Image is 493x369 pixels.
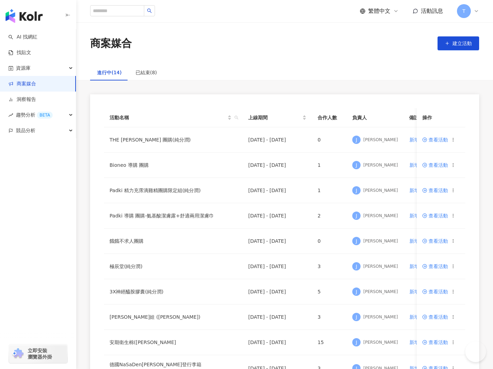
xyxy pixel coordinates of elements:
[409,238,429,244] span: 新增備註
[422,264,448,269] a: 查看活動
[368,7,390,15] span: 繁體中文
[243,279,312,304] td: [DATE] - [DATE]
[356,212,357,220] span: J
[97,69,122,76] div: 進行中(14)
[16,60,31,76] span: 資源庫
[422,239,448,243] a: 查看活動
[409,289,429,294] span: 新增備註
[356,136,357,144] span: J
[104,330,243,355] td: 安期衛生棉([PERSON_NAME]
[312,330,347,355] td: 15
[438,36,479,50] button: 建立活動
[243,254,312,279] td: [DATE] - [DATE]
[356,313,357,321] span: J
[312,127,347,153] td: 0
[312,279,347,304] td: 5
[9,344,67,363] a: chrome extension立即安裝 瀏覽器外掛
[363,314,398,320] div: [PERSON_NAME]
[363,340,398,345] div: [PERSON_NAME]
[409,137,429,143] span: 新增備註
[8,34,37,41] a: searchAI 找網紅
[233,112,240,123] span: search
[11,348,25,359] img: chrome extension
[234,115,239,120] span: search
[409,133,429,147] button: 新增備註
[417,108,465,127] th: 操作
[90,36,132,51] div: 商案媒合
[356,338,357,346] span: J
[409,162,429,168] span: 新增備註
[409,340,429,345] span: 新增備註
[312,178,347,203] td: 1
[409,314,429,320] span: 新增備註
[243,203,312,229] td: [DATE] - [DATE]
[356,288,357,295] span: J
[243,229,312,254] td: [DATE] - [DATE]
[422,340,448,345] a: 查看活動
[363,188,398,194] div: [PERSON_NAME]
[312,108,347,127] th: 合作人數
[363,238,398,244] div: [PERSON_NAME]
[243,153,312,178] td: [DATE] - [DATE]
[104,153,243,178] td: Bioneo 導購 團購
[37,112,53,119] div: BETA
[8,113,13,118] span: rise
[422,289,448,294] a: 查看活動
[16,123,35,138] span: 競品分析
[356,263,357,270] span: J
[104,304,243,330] td: [PERSON_NAME]娃 ([PERSON_NAME])
[409,183,429,197] button: 新增備註
[422,188,448,193] span: 查看活動
[422,213,448,218] a: 查看活動
[8,80,36,87] a: 商案媒合
[452,41,472,46] span: 建立活動
[16,107,53,123] span: 趨勢分析
[312,153,347,178] td: 1
[312,304,347,330] td: 3
[356,187,357,194] span: J
[6,9,43,23] img: logo
[312,254,347,279] td: 3
[422,137,448,142] a: 查看活動
[363,289,398,295] div: [PERSON_NAME]
[462,7,466,15] span: T
[312,229,347,254] td: 0
[104,279,243,304] td: 3X神經醯胺膠囊(純分潤)
[421,8,443,14] span: 活動訊息
[422,315,448,319] a: 查看活動
[104,178,243,203] td: Padki 精力充霈滴雞精團購限定組(純分潤)
[409,209,429,223] button: 新增備註
[243,108,312,127] th: 上線期間
[104,254,243,279] td: 極辰堂(純分潤)
[356,161,357,169] span: J
[8,49,31,56] a: 找貼文
[356,237,357,245] span: J
[28,347,52,360] span: 立即安裝 瀏覽器外掛
[363,162,398,168] div: [PERSON_NAME]
[248,114,301,121] span: 上線期間
[243,330,312,355] td: [DATE] - [DATE]
[147,8,152,13] span: search
[136,69,157,76] div: 已結束(8)
[363,137,398,143] div: [PERSON_NAME]
[8,96,36,103] a: 洞察報告
[409,335,429,349] button: 新增備註
[363,213,398,219] div: [PERSON_NAME]
[409,310,429,324] button: 新增備註
[110,114,226,121] span: 活動名稱
[409,259,429,273] button: 新增備註
[404,108,435,127] th: 備註
[409,188,429,193] span: 新增備註
[312,203,347,229] td: 2
[243,127,312,153] td: [DATE] - [DATE]
[409,264,429,269] span: 新增備註
[347,108,404,127] th: 負責人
